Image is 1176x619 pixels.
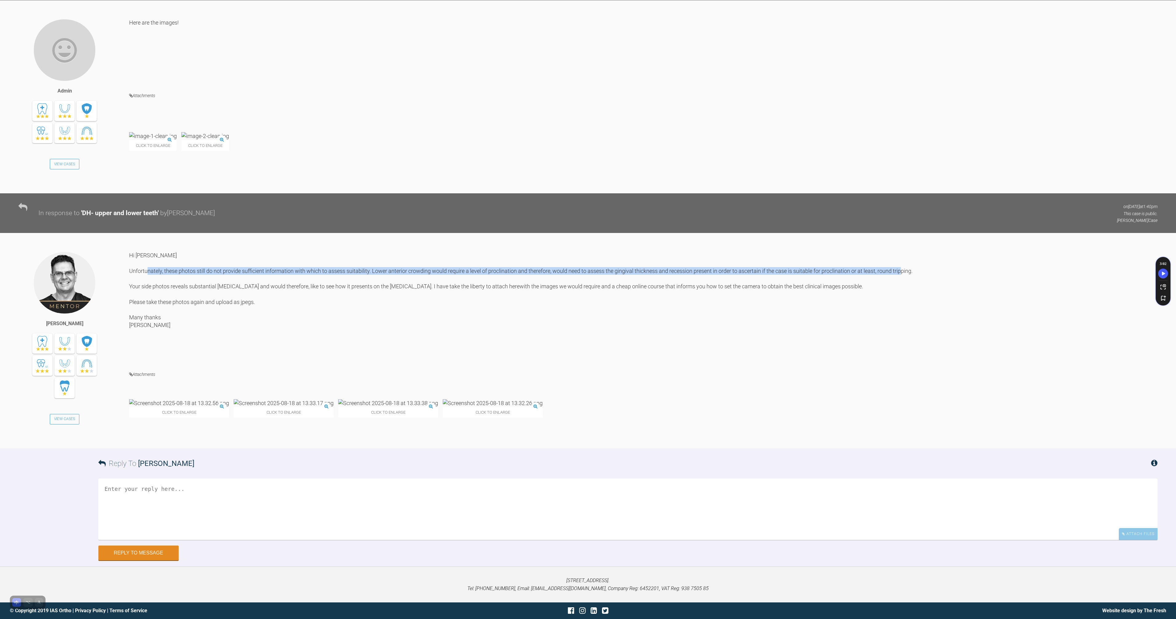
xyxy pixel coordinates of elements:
[443,407,543,418] span: Click to enlarge
[129,92,1158,100] h4: Attachments
[98,458,194,469] h3: Reply To
[1102,608,1166,613] a: Website design by The Fresh
[50,414,79,424] a: View Cases
[1117,210,1158,217] p: This case is public.
[138,459,194,468] span: [PERSON_NAME]
[443,399,543,407] img: Screenshot 2025-08-18 at 13.32.26.png
[129,19,1158,83] div: Here are the images!
[129,399,229,407] img: Screenshot 2025-08-18 at 13.32.56.png
[129,140,177,151] span: Click to enlarge
[129,132,177,140] img: image-1-clean.jpg
[1117,203,1158,210] p: on [DATE] at 1:40pm
[129,407,229,418] span: Click to enlarge
[1117,217,1158,224] p: [PERSON_NAME] Case
[160,208,215,219] div: by [PERSON_NAME]
[129,251,1158,361] div: Hi [PERSON_NAME] Unfortunately, these photos still do not provide sufficient information with whi...
[181,140,229,151] span: Click to enlarge
[50,159,79,169] a: View Cases
[57,87,72,95] div: Admin
[338,399,438,407] img: Screenshot 2025-08-18 at 13.33.38.png
[1119,528,1158,540] div: Attach Files
[46,320,83,328] div: [PERSON_NAME]
[38,208,80,219] div: In response to
[75,608,106,613] a: Privacy Policy
[10,577,1166,592] p: [STREET_ADDRESS]. Tel: [PHONE_NUMBER], Email: [EMAIL_ADDRESS][DOMAIN_NAME], Company Reg: 6452201,...
[181,132,229,140] img: image-2-clean.jpg
[234,407,334,418] span: Click to enlarge
[109,608,147,613] a: Terms of Service
[10,607,395,615] div: © Copyright 2019 IAS Ortho | |
[33,19,96,81] img: Admin
[234,399,334,407] img: Screenshot 2025-08-18 at 13.33.17.png
[129,371,1158,378] h4: Attachments
[338,407,438,418] span: Click to enlarge
[81,208,159,219] div: ' DH- upper and lower teeth '
[33,251,96,314] img: Geoff Stone
[98,546,179,560] button: Reply to Message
